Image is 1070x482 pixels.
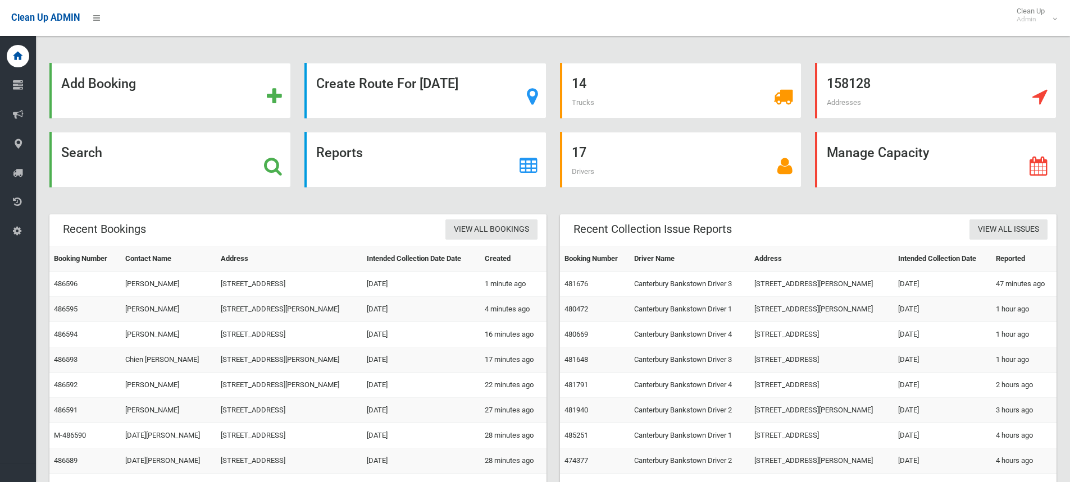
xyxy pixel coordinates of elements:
[750,246,893,272] th: Address
[564,355,588,364] a: 481648
[54,279,78,288] a: 486596
[564,380,588,389] a: 481791
[564,279,588,288] a: 481676
[991,322,1057,347] td: 1 hour ago
[54,305,78,313] a: 486595
[572,145,586,160] strong: 17
[216,272,362,297] td: [STREET_ADDRESS]
[564,456,588,465] a: 474377
[630,373,750,398] td: Canterbury Bankstown Driver 4
[572,98,594,107] span: Trucks
[121,246,216,272] th: Contact Name
[61,76,136,91] strong: Add Booking
[560,218,745,240] header: Recent Collection Issue Reports
[54,330,78,338] a: 486594
[54,431,86,439] a: M-486590
[216,246,362,272] th: Address
[750,423,893,448] td: [STREET_ADDRESS]
[49,246,121,272] th: Booking Number
[560,63,802,118] a: 14 Trucks
[1011,7,1056,24] span: Clean Up
[480,322,547,347] td: 16 minutes ago
[630,246,750,272] th: Driver Name
[480,347,547,373] td: 17 minutes ago
[750,297,893,322] td: [STREET_ADDRESS][PERSON_NAME]
[362,373,480,398] td: [DATE]
[991,297,1057,322] td: 1 hour ago
[362,398,480,423] td: [DATE]
[480,448,547,474] td: 28 minutes ago
[362,272,480,297] td: [DATE]
[630,297,750,322] td: Canterbury Bankstown Driver 1
[815,132,1057,187] a: Manage Capacity
[827,98,861,107] span: Addresses
[827,145,929,160] strong: Manage Capacity
[216,423,362,448] td: [STREET_ADDRESS]
[121,373,216,398] td: [PERSON_NAME]
[216,398,362,423] td: [STREET_ADDRESS]
[991,347,1057,373] td: 1 hour ago
[630,347,750,373] td: Canterbury Bankstown Driver 3
[49,218,160,240] header: Recent Bookings
[362,448,480,474] td: [DATE]
[572,167,594,176] span: Drivers
[815,63,1057,118] a: 158128 Addresses
[54,380,78,389] a: 486592
[362,423,480,448] td: [DATE]
[316,145,363,160] strong: Reports
[480,398,547,423] td: 27 minutes ago
[216,373,362,398] td: [STREET_ADDRESS][PERSON_NAME]
[894,297,991,322] td: [DATE]
[480,297,547,322] td: 4 minutes ago
[560,132,802,187] a: 17 Drivers
[630,322,750,347] td: Canterbury Bankstown Driver 4
[630,398,750,423] td: Canterbury Bankstown Driver 2
[894,398,991,423] td: [DATE]
[750,448,893,474] td: [STREET_ADDRESS][PERSON_NAME]
[564,305,588,313] a: 480472
[362,246,480,272] th: Intended Collection Date Date
[630,423,750,448] td: Canterbury Bankstown Driver 1
[49,132,291,187] a: Search
[54,355,78,364] a: 486593
[750,272,893,297] td: [STREET_ADDRESS][PERSON_NAME]
[572,76,586,91] strong: 14
[564,406,588,414] a: 481940
[49,63,291,118] a: Add Booking
[216,347,362,373] td: [STREET_ADDRESS][PERSON_NAME]
[362,322,480,347] td: [DATE]
[991,246,1057,272] th: Reported
[969,219,1048,240] a: View All Issues
[894,246,991,272] th: Intended Collection Date
[121,297,216,322] td: [PERSON_NAME]
[894,448,991,474] td: [DATE]
[827,76,871,91] strong: 158128
[362,347,480,373] td: [DATE]
[11,12,80,23] span: Clean Up ADMIN
[750,373,893,398] td: [STREET_ADDRESS]
[216,448,362,474] td: [STREET_ADDRESS]
[991,398,1057,423] td: 3 hours ago
[480,272,547,297] td: 1 minute ago
[750,347,893,373] td: [STREET_ADDRESS]
[894,423,991,448] td: [DATE]
[121,347,216,373] td: Chien [PERSON_NAME]
[991,448,1057,474] td: 4 hours ago
[991,373,1057,398] td: 2 hours ago
[991,423,1057,448] td: 4 hours ago
[480,246,547,272] th: Created
[304,132,546,187] a: Reports
[304,63,546,118] a: Create Route For [DATE]
[54,456,78,465] a: 486589
[750,398,893,423] td: [STREET_ADDRESS][PERSON_NAME]
[54,406,78,414] a: 486591
[560,246,630,272] th: Booking Number
[121,398,216,423] td: [PERSON_NAME]
[216,297,362,322] td: [STREET_ADDRESS][PERSON_NAME]
[362,297,480,322] td: [DATE]
[630,272,750,297] td: Canterbury Bankstown Driver 3
[630,448,750,474] td: Canterbury Bankstown Driver 2
[480,373,547,398] td: 22 minutes ago
[564,431,588,439] a: 485251
[121,322,216,347] td: [PERSON_NAME]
